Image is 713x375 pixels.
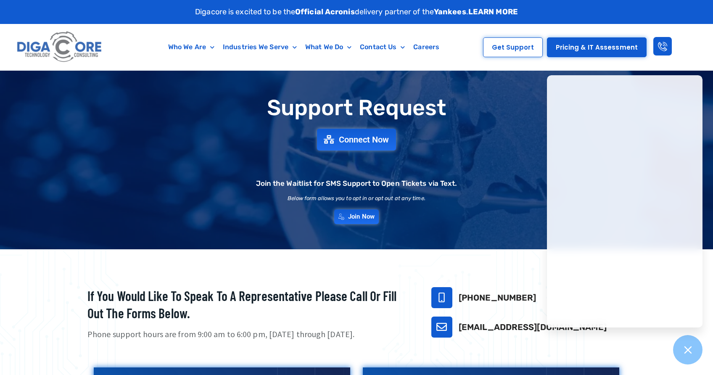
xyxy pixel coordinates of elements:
span: Pricing & IT Assessment [556,44,638,50]
span: Get Support [492,44,534,50]
h2: If you would like to speak to a representative please call or fill out the forms below. [87,287,410,322]
a: [EMAIL_ADDRESS][DOMAIN_NAME] [459,322,607,332]
a: LEARN MORE [468,7,518,16]
a: Careers [409,37,444,57]
a: 732-646-5725 [431,287,452,308]
a: Pricing & IT Assessment [547,37,647,57]
strong: Official Acronis [295,7,355,16]
span: Join Now [348,214,375,220]
a: Get Support [483,37,543,57]
img: Digacore logo 1 [15,28,105,66]
a: Contact Us [356,37,409,57]
a: What We Do [301,37,356,57]
a: Join Now [334,209,379,224]
a: Connect Now [317,129,396,151]
a: [PHONE_NUMBER] [459,293,536,303]
iframe: Chatgenie Messenger [547,75,702,327]
a: Who We Are [164,37,219,57]
h2: Below form allows you to opt in or opt out at any time. [288,195,425,201]
p: Phone support hours are from 9:00 am to 6:00 pm, [DATE] through [DATE]. [87,328,410,341]
a: support@digacore.com [431,317,452,338]
h2: Join the Waitlist for SMS Support to Open Tickets via Text. [256,180,457,187]
nav: Menu [142,37,466,57]
span: Connect Now [339,135,389,144]
strong: Yankees [434,7,466,16]
h1: Support Request [66,96,647,120]
a: Industries We Serve [219,37,301,57]
p: Digacore is excited to be the delivery partner of the . [195,6,518,18]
